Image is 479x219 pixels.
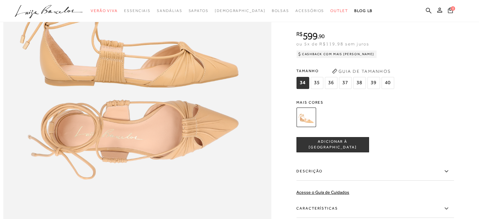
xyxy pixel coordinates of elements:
[124,5,151,17] a: categoryNavScreenReaderText
[91,5,118,17] a: categoryNavScreenReaderText
[271,9,289,13] span: Bolsas
[451,6,455,11] span: 0
[188,5,208,17] a: categoryNavScreenReaderText
[303,30,317,42] span: 599
[381,77,394,89] span: 40
[157,5,182,17] a: categoryNavScreenReaderText
[296,137,369,152] button: ADICIONAR À [GEOGRAPHIC_DATA]
[367,77,380,89] span: 39
[296,162,454,181] label: Descrição
[446,7,455,15] button: 0
[91,9,118,13] span: Verão Viva
[354,9,373,13] span: BLOG LB
[296,66,396,76] span: Tamanho
[339,77,351,89] span: 37
[330,5,348,17] a: categoryNavScreenReaderText
[296,107,316,127] img: SAPATILHA EM COURO BEGE AREIA COM AMARRAÇÃO
[330,66,393,76] button: Guia de Tamanhos
[311,77,323,89] span: 35
[330,9,348,13] span: Outlet
[124,9,151,13] span: Essenciais
[297,139,368,150] span: ADICIONAR À [GEOGRAPHIC_DATA]
[354,5,373,17] a: BLOG LB
[317,33,325,39] i: ,
[325,77,337,89] span: 36
[353,77,366,89] span: 38
[215,5,265,17] a: noSubCategoriesText
[296,41,369,46] span: ou 5x de R$119,98 sem juros
[215,9,265,13] span: [DEMOGRAPHIC_DATA]
[157,9,182,13] span: Sandálias
[188,9,208,13] span: Sapatos
[296,50,377,58] div: Cashback com Mais [PERSON_NAME]
[295,9,324,13] span: Acessórios
[271,5,289,17] a: categoryNavScreenReaderText
[319,33,325,39] span: 90
[296,199,454,218] label: Características
[296,31,303,37] i: R$
[296,101,454,104] span: Mais cores
[296,77,309,89] span: 34
[296,190,349,195] a: Acesse o Guia de Cuidados
[295,5,324,17] a: categoryNavScreenReaderText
